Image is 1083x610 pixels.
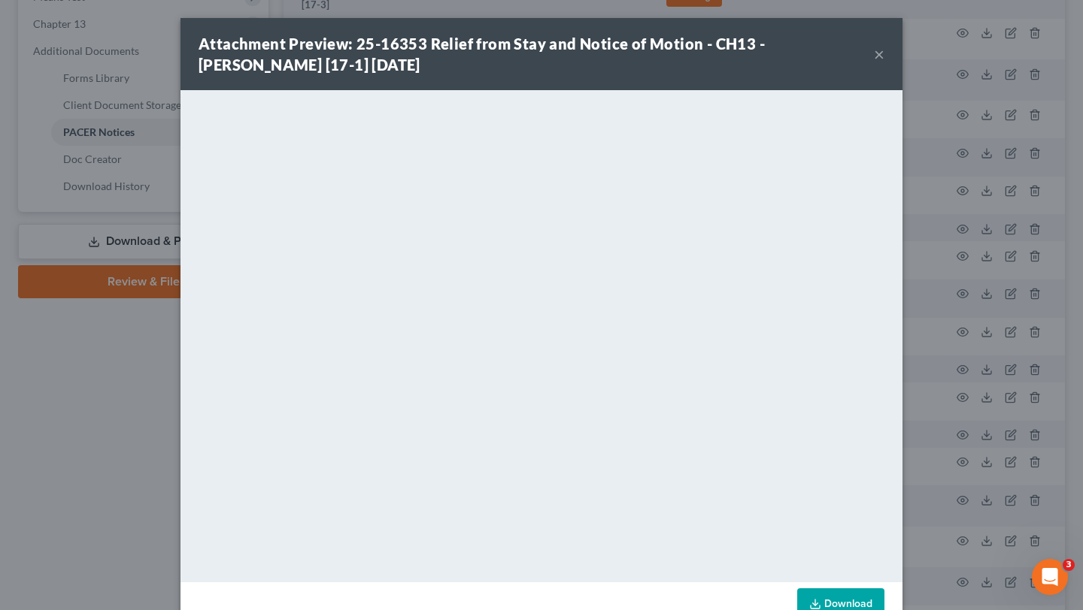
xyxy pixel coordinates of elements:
span: 3 [1063,559,1075,571]
iframe: Intercom live chat [1032,559,1068,595]
strong: Attachment Preview: 25-16353 Relief from Stay and Notice of Motion - CH13 - [PERSON_NAME] [17-1] ... [199,35,765,74]
button: × [874,45,884,63]
iframe: <object ng-attr-data='[URL][DOMAIN_NAME]' type='application/pdf' width='100%' height='650px'></ob... [180,90,902,578]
